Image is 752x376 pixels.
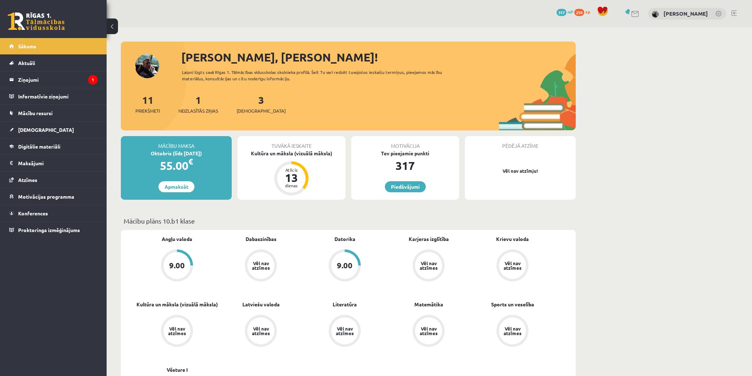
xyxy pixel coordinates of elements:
span: Motivācijas programma [18,193,74,200]
a: Piedāvājumi [385,181,426,192]
a: Atzīmes [9,172,98,188]
a: Vēl nav atzīmes [303,315,387,348]
div: Kultūra un māksla (vizuālā māksla) [237,150,345,157]
div: Oktobris (līdz [DATE]) [121,150,232,157]
span: 259 [574,9,584,16]
div: Vēl nav atzīmes [419,326,439,335]
a: Motivācijas programma [9,188,98,205]
a: [PERSON_NAME] [664,10,708,17]
div: Tev pieejamie punkti [351,150,459,157]
div: Laipni lūgts savā Rīgas 1. Tālmācības vidusskolas skolnieka profilā. Šeit Tu vari redzēt tuvojošo... [182,69,455,82]
a: 9.00 [303,249,387,283]
div: Vēl nav atzīmes [335,326,355,335]
a: Maksājumi [9,155,98,171]
div: 9.00 [169,262,185,269]
span: Atzīmes [18,177,37,183]
span: Aktuāli [18,60,35,66]
div: Tuvākā ieskaite [237,136,345,150]
div: dienas [281,183,302,188]
legend: Ziņojumi [18,71,98,88]
div: Vēl nav atzīmes [251,326,271,335]
a: [DEMOGRAPHIC_DATA] [9,122,98,138]
a: Vēl nav atzīmes [471,249,554,283]
a: 1Neizlasītās ziņas [178,93,218,114]
span: Proktoringa izmēģinājums [18,227,80,233]
span: Priekšmeti [135,107,160,114]
legend: Informatīvie ziņojumi [18,88,98,104]
div: Motivācija [351,136,459,150]
div: Vēl nav atzīmes [251,261,271,270]
a: Informatīvie ziņojumi [9,88,98,104]
span: 317 [557,9,566,16]
a: Vēl nav atzīmes [219,315,303,348]
a: Apmaksāt [159,181,194,192]
a: Vēl nav atzīmes [387,315,471,348]
a: Matemātika [414,301,443,308]
span: Mācību resursi [18,110,53,116]
a: 11Priekšmeti [135,93,160,114]
a: Krievu valoda [496,235,529,243]
span: Digitālie materiāli [18,143,60,150]
a: Vēl nav atzīmes [135,315,219,348]
a: Digitālie materiāli [9,138,98,155]
a: Datorika [334,235,355,243]
div: Mācību maksa [121,136,232,150]
a: 3[DEMOGRAPHIC_DATA] [237,93,286,114]
a: Vēl nav atzīmes [471,315,554,348]
div: Vēl nav atzīmes [167,326,187,335]
a: Angļu valoda [162,235,192,243]
a: Aktuāli [9,55,98,71]
a: Dabaszinības [246,235,276,243]
span: mP [568,9,573,15]
a: Proktoringa izmēģinājums [9,222,98,238]
div: Vēl nav atzīmes [503,326,522,335]
a: Konferences [9,205,98,221]
a: Karjeras izglītība [409,235,449,243]
a: Vēsture I [167,366,188,374]
a: Kultūra un māksla (vizuālā māksla) Atlicis 13 dienas [237,150,345,197]
span: Neizlasītās ziņas [178,107,218,114]
i: 1 [88,75,98,85]
img: Mihails Cingels [652,11,659,18]
a: Sports un veselība [491,301,534,308]
div: 55.00 [121,157,232,174]
span: [DEMOGRAPHIC_DATA] [18,127,74,133]
a: Sākums [9,38,98,54]
a: Ziņojumi1 [9,71,98,88]
div: Vēl nav atzīmes [503,261,522,270]
legend: Maksājumi [18,155,98,171]
p: Mācību plāns 10.b1 klase [124,216,573,226]
div: 317 [351,157,459,174]
a: Rīgas 1. Tālmācības vidusskola [8,12,65,30]
a: Mācību resursi [9,105,98,121]
span: Konferences [18,210,48,216]
a: 9.00 [135,249,219,283]
div: 13 [281,172,302,183]
div: Vēl nav atzīmes [419,261,439,270]
a: 259 xp [574,9,593,15]
a: 317 mP [557,9,573,15]
a: Latviešu valoda [242,301,280,308]
a: Kultūra un māksla (vizuālā māksla) [136,301,218,308]
span: Sākums [18,43,36,49]
span: [DEMOGRAPHIC_DATA] [237,107,286,114]
a: Vēl nav atzīmes [387,249,471,283]
p: Vēl nav atzīmju! [468,167,572,174]
a: Vēl nav atzīmes [219,249,303,283]
div: 9.00 [337,262,353,269]
div: [PERSON_NAME], [PERSON_NAME]! [181,49,576,66]
div: Atlicis [281,168,302,172]
span: xp [585,9,590,15]
a: Literatūra [333,301,357,308]
div: Pēdējā atzīme [465,136,576,150]
span: € [188,156,193,167]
